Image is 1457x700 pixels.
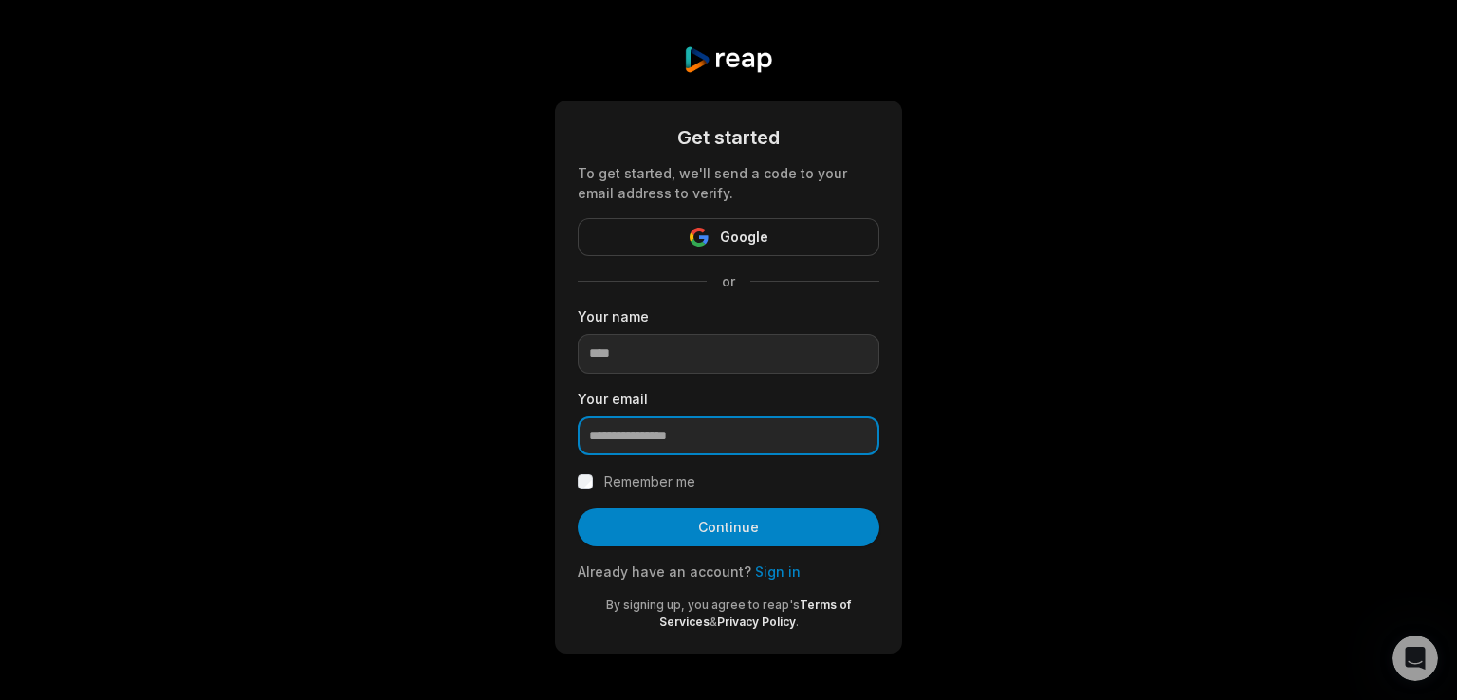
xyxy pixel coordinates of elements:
[578,306,879,326] label: Your name
[606,598,800,612] span: By signing up, you agree to reap's
[796,615,799,629] span: .
[717,615,796,629] a: Privacy Policy
[578,389,879,409] label: Your email
[1392,636,1438,681] iframe: Intercom live chat
[755,563,801,580] a: Sign in
[578,218,879,256] button: Google
[578,123,879,152] div: Get started
[604,470,695,493] label: Remember me
[578,163,879,203] div: To get started, we'll send a code to your email address to verify.
[720,226,768,249] span: Google
[710,615,717,629] span: &
[578,508,879,546] button: Continue
[683,46,773,74] img: reap
[707,271,750,291] span: or
[578,563,751,580] span: Already have an account?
